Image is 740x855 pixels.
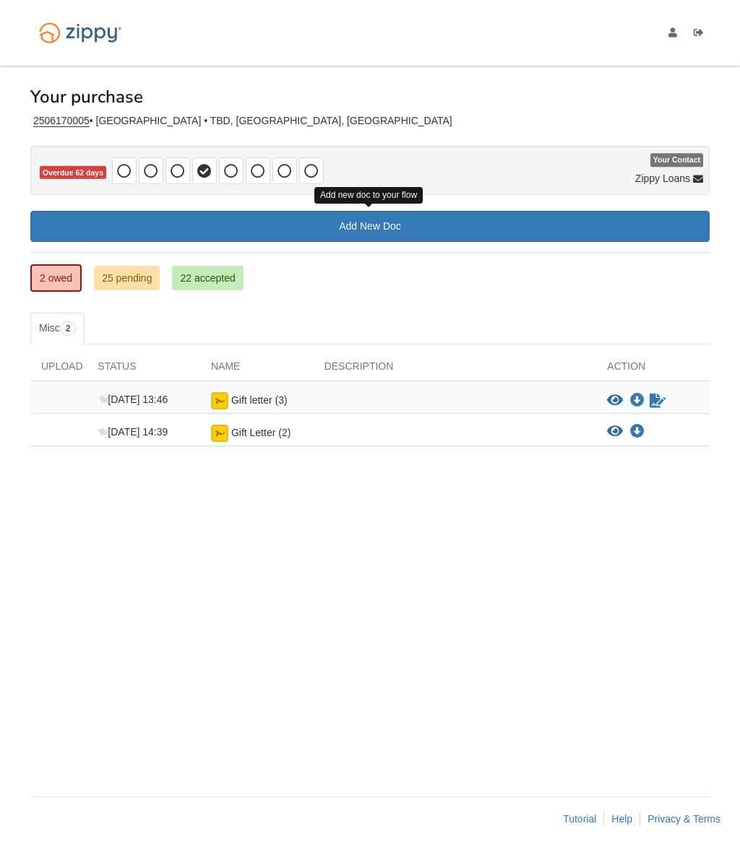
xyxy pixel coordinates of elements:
div: Upload [30,359,87,381]
a: 2 owed [30,264,82,292]
a: Help [611,813,632,825]
a: Log out [694,27,710,42]
span: Gift letter (3) [231,394,288,406]
a: Download Gift Letter (2) [630,426,645,438]
span: 2 [60,321,77,336]
button: View Gift letter (3) [607,394,623,408]
a: 25 pending [94,266,160,290]
a: Sign Form [648,392,667,409]
span: Your Contact [650,154,703,168]
div: Add new doc to your flow [314,187,423,204]
div: Action [596,359,710,381]
span: Overdue 62 days [40,166,106,180]
div: Status [87,359,200,381]
a: Privacy & Terms [647,813,720,825]
a: Misc [30,313,85,344]
span: [DATE] 14:39 [98,426,168,438]
button: View Gift Letter (2) [607,425,623,439]
span: Zippy Loans [635,171,690,186]
a: Add New Doc [30,211,710,242]
div: • [GEOGRAPHIC_DATA] • TBD, [GEOGRAPHIC_DATA], [GEOGRAPHIC_DATA] [30,115,710,127]
img: Ready for you to esign [211,392,228,409]
a: Tutorial [563,813,596,825]
a: 22 accepted [172,266,243,290]
div: Description [314,359,597,381]
h1: Your purchase [30,87,143,106]
a: edit profile [668,27,683,42]
div: Name [200,359,314,381]
img: Logo [30,16,130,50]
a: Download Gift letter (3) [630,395,645,407]
span: Gift Letter (2) [231,427,291,438]
span: [DATE] 13:46 [98,394,168,405]
img: esign [211,425,228,442]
